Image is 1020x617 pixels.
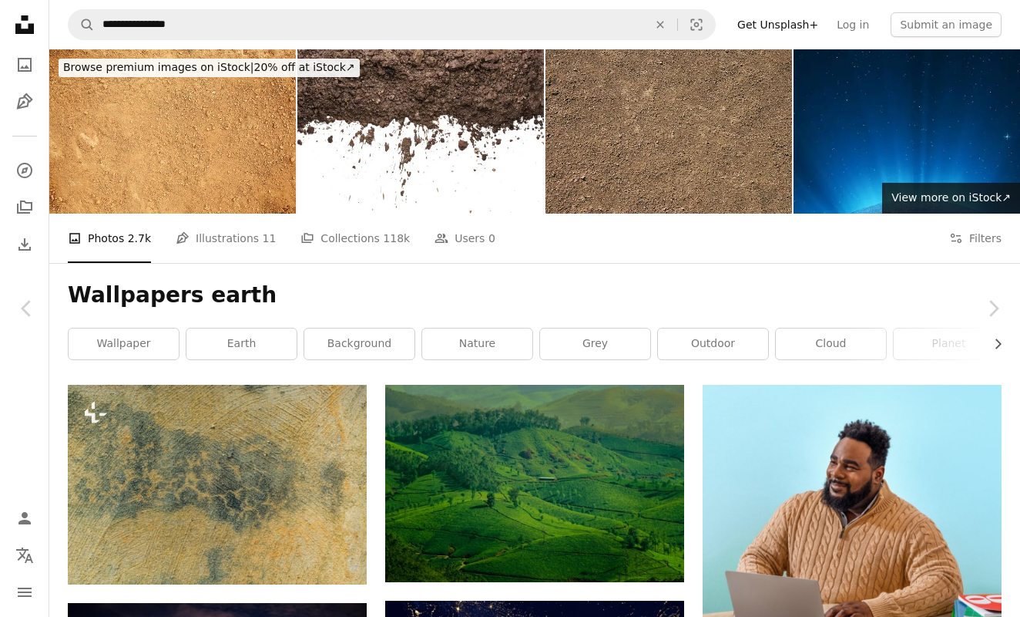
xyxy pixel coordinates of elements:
a: outdoor [658,329,768,359]
a: Download History [9,229,40,260]
a: Collections 118k [300,214,410,263]
a: Users 0 [435,214,495,263]
a: Illustrations [9,86,40,117]
a: Next [966,234,1020,383]
button: Search Unsplash [69,10,95,39]
a: green grass field during daytime [385,476,684,490]
button: Visual search [678,10,715,39]
a: planet [894,329,1004,359]
button: Menu [9,577,40,608]
img: Background of earth and dirt [49,49,296,214]
img: Dirt Splash on White Background [297,49,544,214]
form: Find visuals sitewide [68,9,716,40]
a: earth [186,329,297,359]
button: Clear [643,10,677,39]
a: Browse premium images on iStock|20% off at iStock↗ [49,49,369,86]
a: a close up of a piece of wood with a lot of paint on it [68,477,367,491]
button: Submit an image [891,12,1002,37]
a: nature [422,329,532,359]
button: Filters [949,214,1002,263]
a: Illustrations 11 [176,214,276,263]
button: Language [9,540,40,571]
a: Photos [9,49,40,80]
img: a close up of a piece of wood with a lot of paint on it [68,385,367,584]
span: 0 [488,230,495,247]
a: Log in / Sign up [9,503,40,534]
img: green grass field during daytime [385,385,684,582]
a: Get Unsplash+ [728,12,827,37]
a: Collections [9,192,40,223]
span: Browse premium images on iStock | [63,61,253,73]
div: 20% off at iStock ↗ [59,59,360,77]
h1: Wallpapers earth [68,282,1002,309]
span: View more on iStock ↗ [891,191,1011,204]
a: Explore [9,155,40,186]
a: Log in [827,12,878,37]
a: background [304,329,414,359]
span: 11 [263,230,277,247]
a: View more on iStock↗ [882,183,1020,214]
a: cloud [776,329,886,359]
a: wallpaper [69,329,179,359]
img: Fine brown sand dirt background [545,49,792,214]
span: 118k [383,230,410,247]
a: grey [540,329,650,359]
